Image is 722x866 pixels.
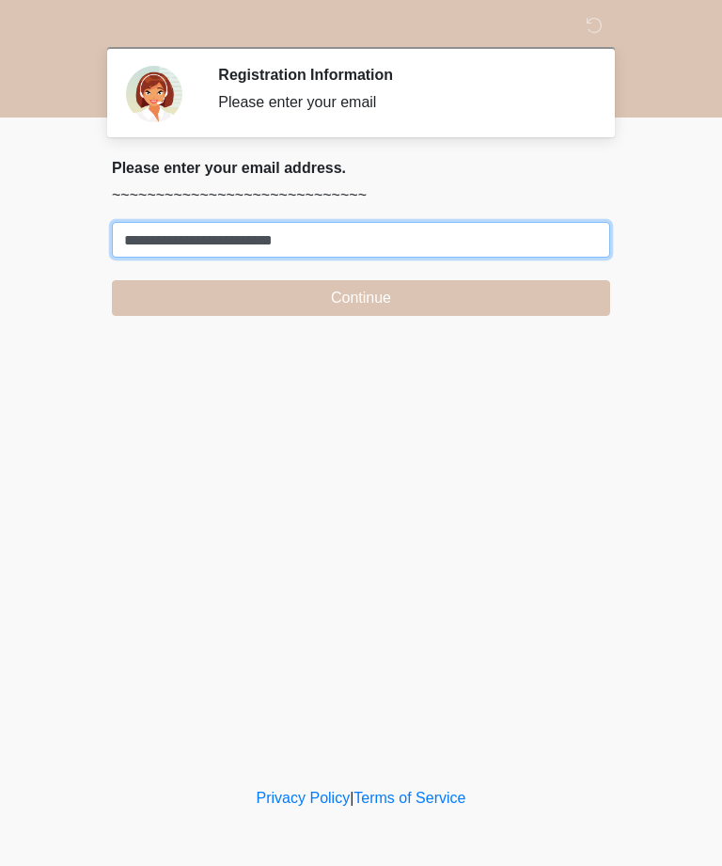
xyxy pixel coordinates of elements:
img: Agent Avatar [126,66,182,122]
div: Please enter your email [218,91,582,114]
h2: Please enter your email address. [112,159,610,177]
img: Sm Skin La Laser Logo [93,14,118,38]
p: ~~~~~~~~~~~~~~~~~~~~~~~~~~~~~ [112,184,610,207]
a: Terms of Service [353,790,465,806]
h2: Registration Information [218,66,582,84]
button: Continue [112,280,610,316]
a: | [350,790,353,806]
a: Privacy Policy [257,790,351,806]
